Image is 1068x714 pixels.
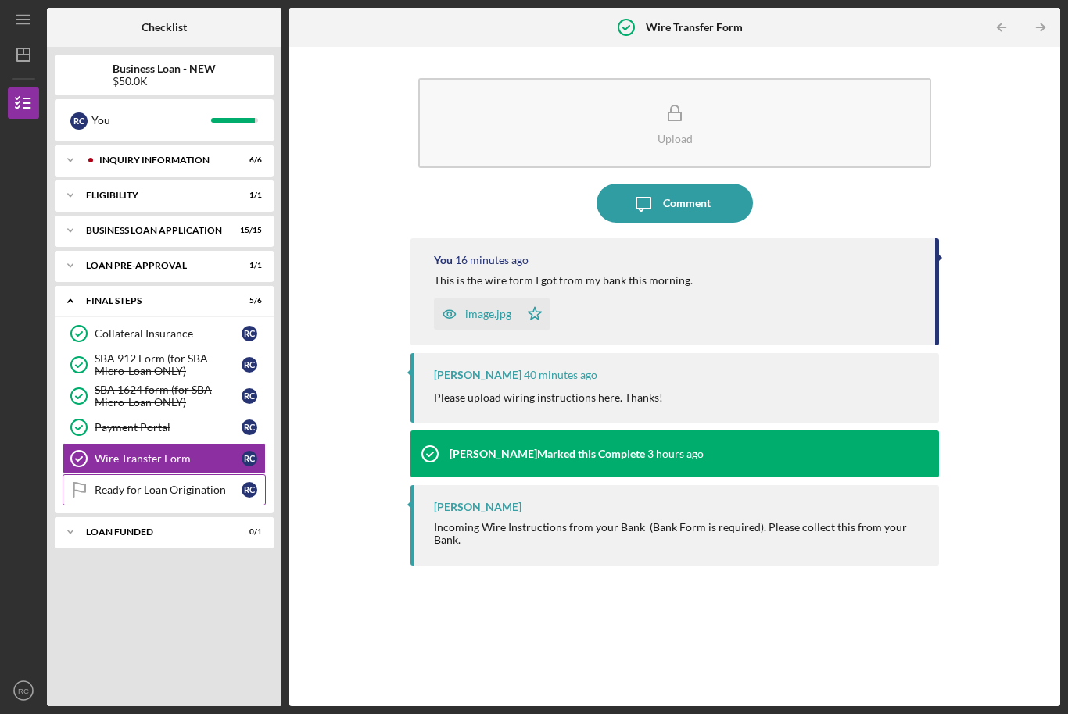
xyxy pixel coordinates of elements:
time: 2025-08-13 12:43 [647,448,704,460]
button: image.jpg [434,298,550,330]
div: 6 / 6 [234,155,262,165]
div: R C [242,388,257,404]
a: SBA 912 Form (for SBA Micro-Loan ONLY)RC [63,349,266,380]
div: [PERSON_NAME] Marked this Complete [450,448,645,460]
div: You [91,107,211,134]
time: 2025-08-13 15:15 [455,254,529,266]
div: 0 / 1 [234,527,262,537]
b: Business Loan - NEW [113,62,216,75]
div: SBA 912 Form (for SBA Micro-Loan ONLY) [95,352,242,377]
div: BUSINESS LOAN APPLICATION [86,226,223,235]
button: Comment [597,184,753,223]
div: image.jpg [465,308,511,320]
div: R C [242,419,257,435]
div: 1 / 1 [234,261,262,270]
div: FINAL STEPS [86,296,223,305]
div: INQUIRY INFORMATION [99,155,223,165]
button: RC [8,675,39,706]
a: Collateral InsuranceRC [63,318,266,349]
a: SBA 1624 form (for SBA Micro-Loan ONLY)RC [63,380,266,412]
p: Please upload wiring instructions here. Thanks! [434,389,663,406]
div: Comment [663,184,711,223]
a: Ready for Loan OriginationRC [63,474,266,505]
div: R C [242,482,257,498]
b: Checklist [142,21,187,34]
div: [PERSON_NAME] [434,369,521,381]
div: Incoming Wire Instructions from your Bank (Bank Form is required). Please collect this from your ... [434,521,923,546]
div: $50.0K [113,75,216,87]
div: R C [242,451,257,466]
div: You [434,254,453,266]
div: LOAN PRE-APPROVAL [86,261,223,270]
a: Wire Transfer FormRC [63,443,266,474]
div: ELIGIBILITY [86,191,223,200]
div: SBA 1624 form (for SBA Micro-Loan ONLY) [95,384,242,409]
div: R C [70,112,88,130]
button: Upload [418,78,931,168]
div: 1 / 1 [234,191,262,200]
div: R C [242,357,257,373]
div: 5 / 6 [234,296,262,305]
div: Payment Portal [95,421,242,434]
div: R C [242,326,257,341]
div: LOAN FUNDED [86,527,223,537]
div: [PERSON_NAME] [434,501,521,513]
a: Payment PortalRC [63,412,266,443]
div: 15 / 15 [234,226,262,235]
div: This is the wire form I got from my bank this morning. [434,274,693,287]
div: Wire Transfer Form [95,452,242,465]
time: 2025-08-13 14:51 [524,369,597,381]
div: Collateral Insurance [95,327,242,340]
div: Ready for Loan Origination [95,484,242,496]
div: Upload [658,133,693,145]
b: Wire Transfer Form [646,21,743,34]
text: RC [18,687,29,695]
